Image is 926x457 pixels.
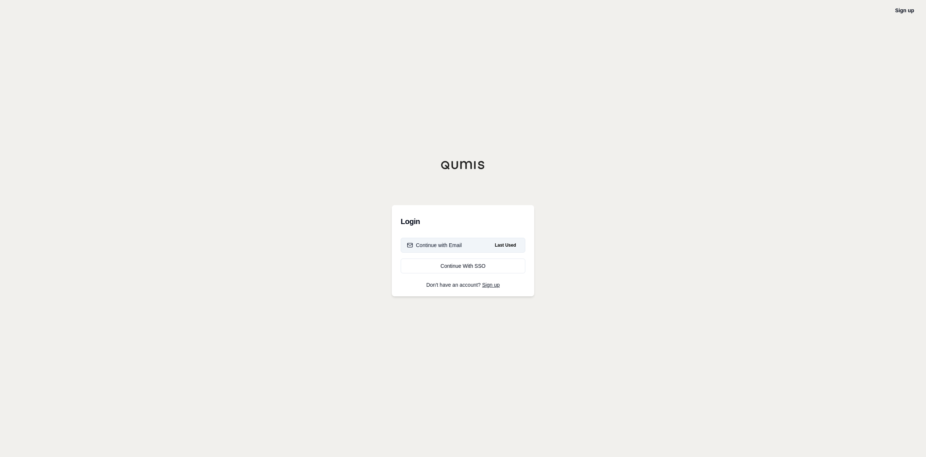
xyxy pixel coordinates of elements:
[401,238,525,253] button: Continue with EmailLast Used
[895,7,914,13] a: Sign up
[401,214,525,229] h3: Login
[401,282,525,287] p: Don't have an account?
[407,262,519,270] div: Continue With SSO
[482,282,500,288] a: Sign up
[441,161,485,170] img: Qumis
[492,241,519,250] span: Last Used
[401,259,525,273] a: Continue With SSO
[407,241,462,249] div: Continue with Email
